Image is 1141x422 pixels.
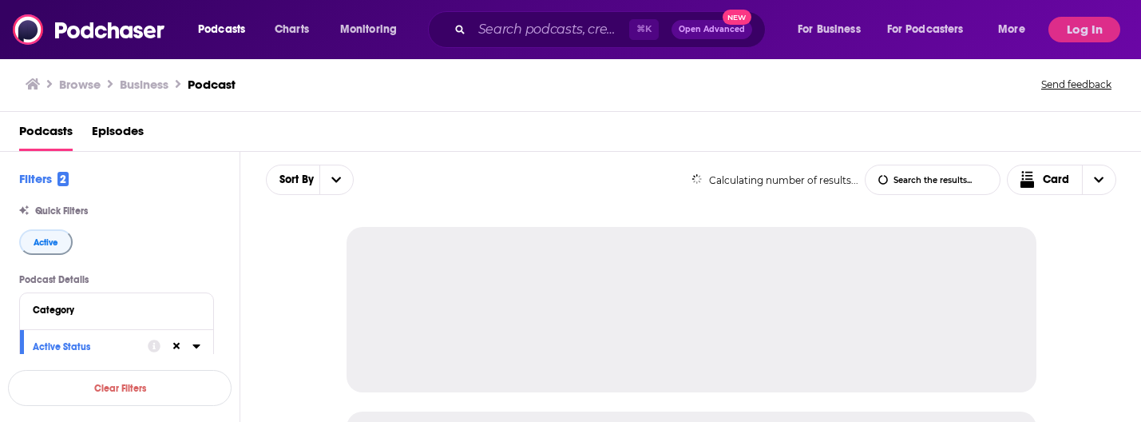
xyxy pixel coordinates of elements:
span: Sort By [267,174,319,185]
span: New [723,10,751,25]
button: open menu [187,17,266,42]
button: open menu [987,17,1045,42]
span: Card [1043,174,1069,185]
button: open menu [267,174,319,185]
a: Charts [264,17,319,42]
button: open menu [786,17,881,42]
p: Podcast Details [19,274,214,285]
span: Podcasts [198,18,245,41]
h2: Filters [19,171,69,186]
button: open menu [319,165,353,194]
img: Podchaser - Follow, Share and Rate Podcasts [13,14,166,45]
a: Browse [59,77,101,92]
div: Active Status [33,341,137,352]
a: Episodes [92,118,144,151]
span: Charts [275,18,309,41]
span: Open Advanced [679,26,745,34]
h1: Business [120,77,168,92]
input: Search podcasts, credits, & more... [472,17,629,42]
button: open menu [329,17,418,42]
a: Podcasts [19,118,73,151]
h2: Choose List sort [266,165,354,195]
div: Calculating number of results... [691,174,858,186]
button: Active Status [33,336,148,356]
button: open menu [877,17,987,42]
h3: Podcast [188,77,236,92]
div: Category [33,305,190,316]
button: Choose View [1007,165,1117,195]
button: Open AdvancedNew [672,20,752,39]
div: Search podcasts, credits, & more... [443,11,781,48]
button: Active [19,229,73,255]
button: Send feedback [1036,77,1116,92]
span: More [998,18,1025,41]
button: Log In [1048,17,1120,42]
span: Active [34,238,58,247]
span: For Podcasters [887,18,964,41]
button: Category [33,300,200,320]
button: Clear Filters [8,370,232,406]
span: For Business [798,18,861,41]
span: Quick Filters [35,205,88,217]
span: ⌘ K [629,19,659,40]
span: 2 [57,172,69,186]
span: Monitoring [340,18,397,41]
